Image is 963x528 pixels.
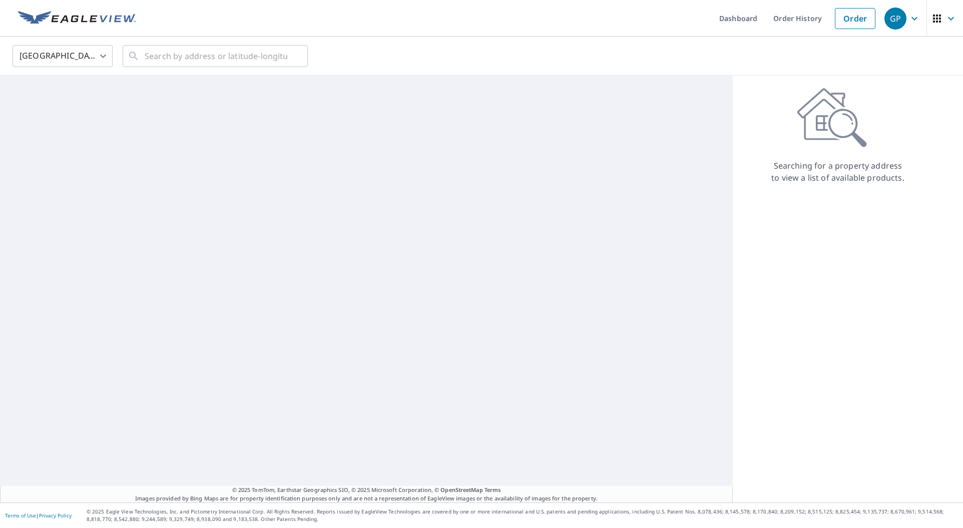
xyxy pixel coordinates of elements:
span: © 2025 TomTom, Earthstar Geographics SIO, © 2025 Microsoft Corporation, © [232,486,501,494]
p: Searching for a property address to view a list of available products. [771,160,905,184]
a: Terms [485,486,501,493]
div: [GEOGRAPHIC_DATA] [13,42,113,70]
a: Terms of Use [5,512,36,519]
a: OpenStreetMap [440,486,483,493]
a: Order [835,8,875,29]
input: Search by address or latitude-longitude [145,42,287,70]
p: © 2025 Eagle View Technologies, Inc. and Pictometry International Corp. All Rights Reserved. Repo... [87,508,958,523]
a: Privacy Policy [39,512,72,519]
p: | [5,512,72,518]
img: EV Logo [18,11,136,26]
div: GP [884,8,906,30]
